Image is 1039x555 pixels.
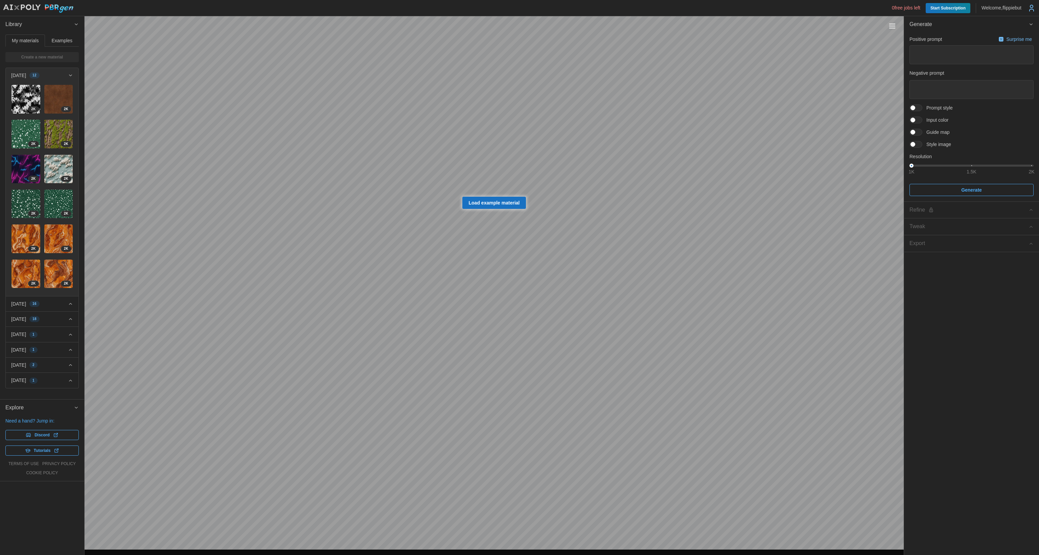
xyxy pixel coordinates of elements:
[5,52,79,62] a: Create a new material
[11,120,40,148] img: tsBq9RyRAB54nSBllMlo
[32,73,37,78] span: 12
[11,85,40,114] img: dIcYECJRSH2N22YoMQdn
[6,373,78,388] button: [DATE]1
[64,246,68,251] span: 2 K
[11,316,26,322] p: [DATE]
[11,190,40,218] img: 4KDU1pD5Hual2tY3OUN8
[11,85,41,114] a: dIcYECJRSH2N22YoMQdn2K
[6,342,78,357] button: [DATE]1
[904,202,1039,218] button: Refine
[892,4,920,11] p: 0 free jobs left
[64,106,68,112] span: 2 K
[1007,36,1033,43] p: Surprise me
[31,246,36,251] span: 2 K
[904,235,1039,252] button: Export
[44,120,73,148] img: qTGjMMT3Ej7Wefj6OxMd
[904,16,1039,33] button: Generate
[34,430,50,440] span: Discord
[21,52,63,62] span: Create a new material
[926,3,970,13] a: Start Subscription
[909,184,1034,196] button: Generate
[32,332,34,337] span: 1
[909,218,1029,235] span: Tweak
[44,189,73,219] a: N51RfRT0Nm0E7esia2fz2K
[462,197,526,209] a: Load example material
[44,85,73,114] img: ax9IX4rhKfyI0a091Jt8
[64,281,68,286] span: 2 K
[11,377,26,384] p: [DATE]
[6,68,78,83] button: [DATE]12
[44,155,73,184] img: aQETaolmVl87xebc0oK3
[44,190,73,218] img: N51RfRT0Nm0E7esia2fz
[5,445,79,456] a: Tutorials
[44,260,73,288] img: vybxgMkP5JUXLPmixU17
[6,312,78,327] button: [DATE]18
[6,327,78,342] button: [DATE]1
[31,176,36,182] span: 2 K
[11,260,40,288] img: HtWr3pRLFHg0IUuV6r48
[11,72,26,79] p: [DATE]
[12,38,39,43] span: My materials
[31,106,36,112] span: 2 K
[64,141,68,147] span: 2 K
[8,461,39,467] a: terms of use
[5,417,79,424] p: Need a hand? Jump in:
[5,430,79,440] a: Discord
[922,129,949,136] span: Guide map
[32,316,37,322] span: 18
[909,70,1034,76] p: Negative prompt
[11,224,41,254] a: mNHFkXACvc7FBjPxZACM2K
[44,224,73,254] a: H6sSAugYdvS1fWRQKMKp2K
[32,362,34,368] span: 2
[31,141,36,147] span: 2 K
[5,16,74,33] span: Library
[31,211,36,216] span: 2 K
[909,16,1029,33] span: Generate
[5,400,74,416] span: Explore
[6,296,78,311] button: [DATE]16
[11,362,26,368] p: [DATE]
[44,259,73,289] a: vybxgMkP5JUXLPmixU172K
[922,117,948,123] span: Input color
[11,154,41,184] a: KGMQxb7mFCsVSX0zXBuE2K
[922,141,951,148] span: Style image
[3,4,74,13] img: AIxPoly PBRgen
[11,346,26,353] p: [DATE]
[909,235,1029,252] span: Export
[11,259,41,289] a: HtWr3pRLFHg0IUuV6r482K
[26,470,58,476] a: cookie policy
[44,154,73,184] a: aQETaolmVl87xebc0oK32K
[930,3,966,13] span: Start Subscription
[11,119,41,149] a: tsBq9RyRAB54nSBllMlo2K
[11,331,26,338] p: [DATE]
[32,378,34,383] span: 1
[44,119,73,149] a: qTGjMMT3Ej7Wefj6OxMd2K
[11,300,26,307] p: [DATE]
[997,34,1034,44] button: Surprise me
[11,155,40,184] img: KGMQxb7mFCsVSX0zXBuE
[64,176,68,182] span: 2 K
[11,224,40,253] img: mNHFkXACvc7FBjPxZACM
[909,206,1029,214] div: Refine
[904,218,1039,235] button: Tweak
[6,83,78,296] div: [DATE]12
[904,33,1039,201] div: Generate
[32,347,34,353] span: 1
[887,21,897,31] button: Toggle viewport controls
[64,211,68,216] span: 2 K
[469,197,520,209] span: Load example material
[11,189,41,219] a: 4KDU1pD5Hual2tY3OUN82K
[909,153,1034,160] p: Resolution
[982,4,1021,11] p: Welcome, flippiebut
[961,184,982,196] span: Generate
[34,446,51,455] span: Tutorials
[32,301,37,307] span: 16
[44,85,73,114] a: ax9IX4rhKfyI0a091Jt82K
[922,104,953,111] span: Prompt style
[42,461,76,467] a: privacy policy
[6,358,78,372] button: [DATE]2
[52,38,72,43] span: Examples
[31,281,36,286] span: 2 K
[909,36,942,43] p: Positive prompt
[44,224,73,253] img: H6sSAugYdvS1fWRQKMKp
